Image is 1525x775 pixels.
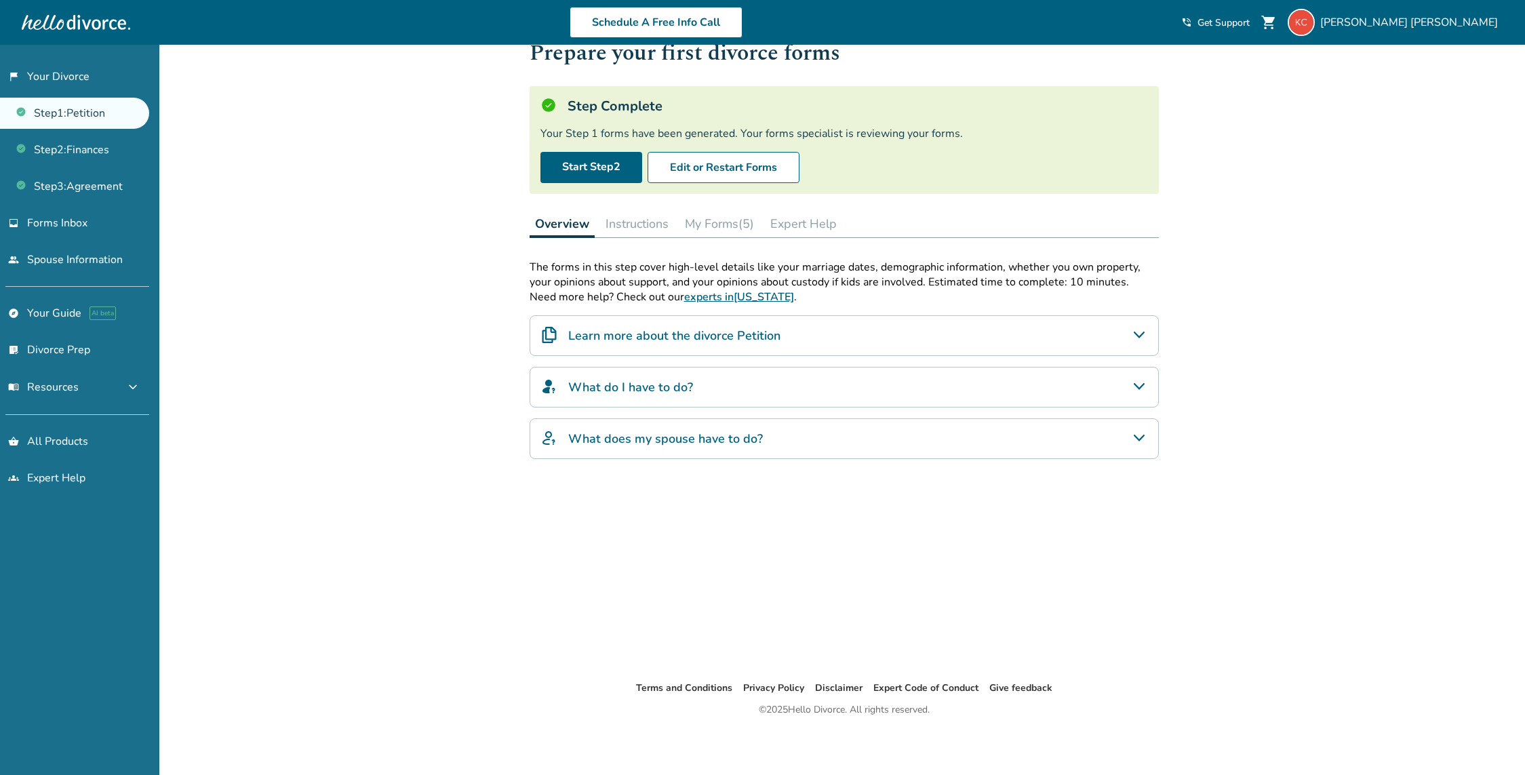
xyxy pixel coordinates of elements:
a: Privacy Policy [743,681,804,694]
h4: What do I have to do? [568,378,693,396]
a: Expert Code of Conduct [873,681,978,694]
span: expand_more [125,379,141,395]
span: flag_2 [8,71,19,82]
div: Your Step 1 forms have been generated. Your forms specialist is reviewing your forms. [540,126,1148,141]
span: people [8,254,19,265]
button: Instructions [600,210,674,237]
span: shopping_basket [8,436,19,447]
h4: Learn more about the divorce Petition [568,327,780,344]
span: Resources [8,380,79,395]
p: The forms in this step cover high-level details like your marriage dates, demographic information... [530,260,1159,290]
span: [PERSON_NAME] [PERSON_NAME] [1320,15,1503,30]
h5: Step Complete [568,97,662,115]
a: experts in[US_STATE] [684,290,794,304]
button: Overview [530,210,595,238]
img: What do I have to do? [541,378,557,395]
div: What does my spouse have to do? [530,418,1159,459]
span: phone_in_talk [1181,17,1192,28]
img: What does my spouse have to do? [541,430,557,446]
span: inbox [8,218,19,228]
span: Forms Inbox [27,216,87,231]
button: Edit or Restart Forms [648,152,799,183]
li: Disclaimer [815,680,863,696]
h1: Prepare your first divorce forms [530,37,1159,70]
span: AI beta [90,306,116,320]
p: Need more help? Check out our . [530,290,1159,304]
a: phone_in_talkGet Support [1181,16,1250,29]
div: Learn more about the divorce Petition [530,315,1159,356]
div: © 2025 Hello Divorce. All rights reserved. [759,702,930,718]
span: explore [8,308,19,319]
button: Expert Help [765,210,842,237]
a: Start Step2 [540,152,642,183]
span: menu_book [8,382,19,393]
div: What do I have to do? [530,367,1159,408]
iframe: Chat Widget [1457,710,1525,775]
li: Give feedback [989,680,1052,696]
span: Get Support [1197,16,1250,29]
a: Terms and Conditions [636,681,732,694]
span: list_alt_check [8,344,19,355]
span: groups [8,473,19,483]
h4: What does my spouse have to do? [568,430,763,448]
img: Learn more about the divorce Petition [541,327,557,343]
a: Schedule A Free Info Call [570,7,742,38]
span: shopping_cart [1261,14,1277,31]
button: My Forms(5) [679,210,759,237]
img: keith.crowder@gmail.com [1288,9,1315,36]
